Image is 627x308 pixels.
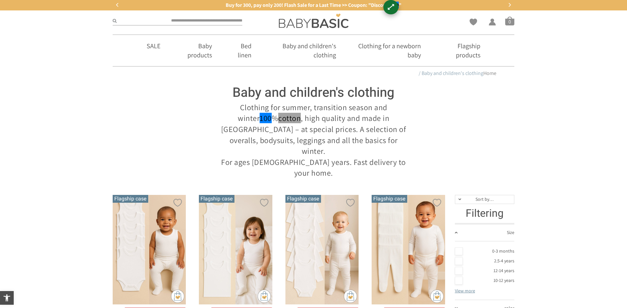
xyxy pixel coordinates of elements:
font: ⟷ [386,2,396,12]
font: Bed linen [238,42,251,59]
img: cat-mini-atc.png [171,290,184,303]
font: 12-14 years [493,268,514,273]
a: Buy for 300, pay only 200! Flash Sale for a Last Time >> Coupon: "Discount100" [119,2,508,9]
font: 10-12 years [493,277,514,283]
font: Baby products [187,42,212,59]
font: Size [507,229,514,235]
font: Clothing for a newborn baby [358,42,421,59]
font: Flagship case [287,195,319,203]
a: 12-14 years [455,266,515,276]
a: View more [455,288,475,294]
font: 2.5-4 years [494,258,514,264]
font: Flagship products [456,42,480,59]
font: Baby and children's clothing [282,42,336,59]
img: cat-mini-atc.png [430,290,443,303]
a: SALE [137,35,170,57]
a: 0 [505,16,514,25]
a: 10-12 years [455,276,515,286]
font: Buy for 300, pay only 200! Flash Sale for a Last Time >> Coupon: "Discount " [226,2,401,8]
a: Flagship products [431,35,490,66]
font: Flagship case [201,195,233,203]
a: Baby products [170,35,222,66]
button: Previous [113,0,122,10]
span: Category: Others, Term: "100" [260,113,272,123]
span: Category: Political Candidate, Term: "Cotton" [278,113,301,123]
a: Clothing for a newborn baby [346,35,430,66]
font: SALE [147,42,160,50]
font: Clothing for summer, transition season and winter % , high quality and made in [GEOGRAPHIC_DATA] ... [221,102,406,156]
font: Flagship case [373,195,406,203]
a: 2.5-4 years [455,256,515,266]
a: Baby and children's clothing [261,35,346,66]
img: cat-mini-atc.png [258,290,271,303]
button: Next [505,0,514,10]
font: Flagship case [114,195,147,203]
font: For ages [DEMOGRAPHIC_DATA] years. Fast delivery to your home. [221,157,406,178]
font: / Baby and children's clothing [419,70,483,77]
font: Filtering [466,206,504,221]
font: Baby and children's clothing [233,83,394,102]
font: Sort by… [475,196,494,202]
img: cat-mini-atc.png [344,290,357,303]
a: Home [483,70,496,77]
a: 0-3 months [455,246,515,256]
nav: Breadcrumb [131,70,496,77]
font: 0-3 months [492,248,514,254]
img: Baby Basic baby and children's clothing online [279,14,348,28]
a: Bed linen [222,35,261,66]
